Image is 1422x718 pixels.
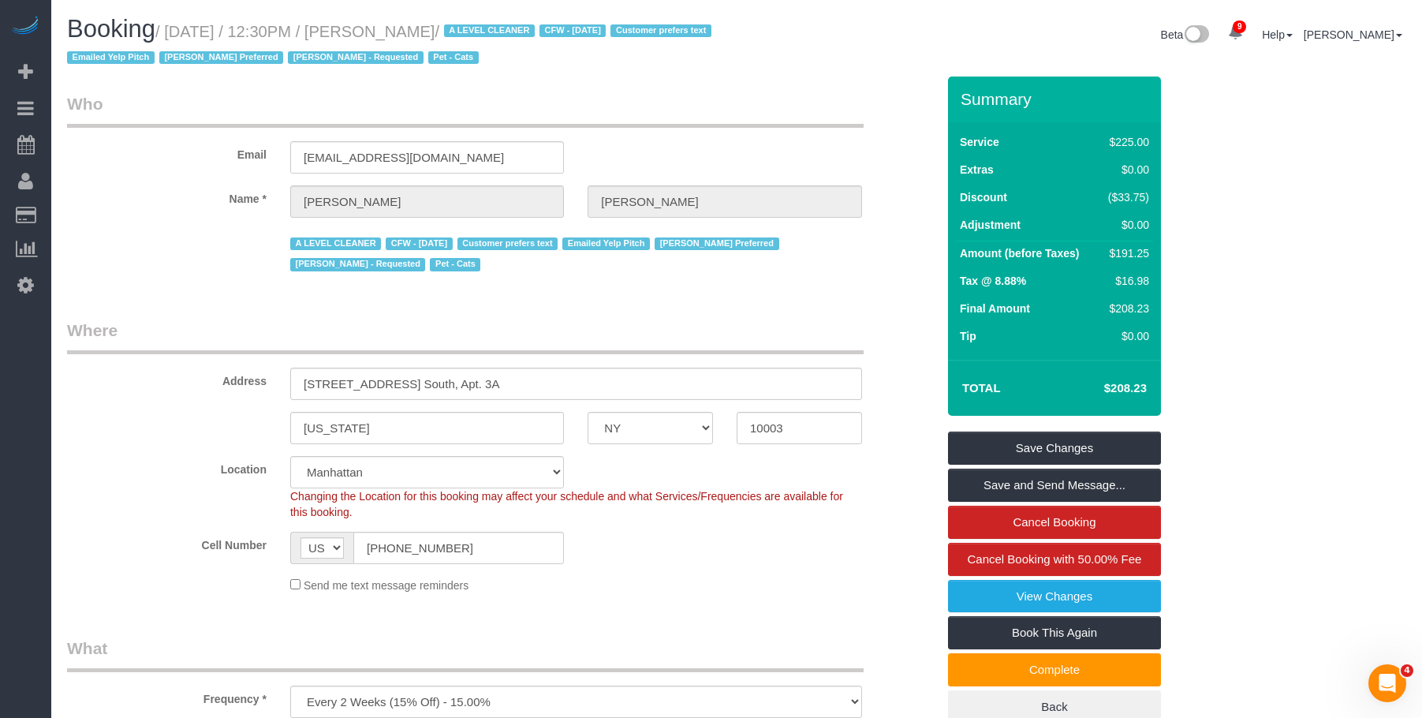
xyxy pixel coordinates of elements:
span: CFW - [DATE] [386,237,452,250]
label: Frequency * [55,686,278,707]
span: Customer prefers text [457,237,558,250]
label: Discount [960,189,1007,205]
div: $208.23 [1102,301,1149,316]
div: $191.25 [1102,245,1149,261]
input: Last Name [588,185,861,218]
small: / [DATE] / 12:30PM / [PERSON_NAME] [67,23,716,67]
span: 4 [1401,664,1413,677]
input: First Name [290,185,564,218]
span: [PERSON_NAME] Preferred [159,51,283,64]
label: Location [55,456,278,477]
legend: What [67,637,864,672]
a: 9 [1220,16,1251,50]
span: Booking [67,15,155,43]
label: Service [960,134,999,150]
span: CFW - [DATE] [539,24,606,37]
div: ($33.75) [1102,189,1149,205]
a: Cancel Booking with 50.00% Fee [948,543,1161,576]
a: Beta [1161,28,1210,41]
a: Save Changes [948,432,1161,465]
a: Book This Again [948,616,1161,649]
a: View Changes [948,580,1161,613]
label: Final Amount [960,301,1030,316]
a: Help [1262,28,1293,41]
img: New interface [1183,25,1209,46]
label: Tax @ 8.88% [960,273,1026,289]
input: Cell Number [353,532,564,564]
legend: Where [67,319,864,354]
label: Name * [55,185,278,207]
span: [PERSON_NAME] - Requested [290,258,425,271]
span: Send me text message reminders [304,579,468,592]
input: Zip Code [737,412,862,444]
a: Save and Send Message... [948,469,1161,502]
label: Amount (before Taxes) [960,245,1079,261]
div: $225.00 [1102,134,1149,150]
span: [PERSON_NAME] - Requested [288,51,423,64]
span: A LEVEL CLEANER [444,24,535,37]
span: Cancel Booking with 50.00% Fee [968,552,1142,566]
iframe: Intercom live chat [1368,664,1406,702]
span: Customer prefers text [610,24,711,37]
div: $0.00 [1102,328,1149,344]
div: $0.00 [1102,217,1149,233]
span: A LEVEL CLEANER [290,237,381,250]
a: [PERSON_NAME] [1304,28,1402,41]
h3: Summary [961,90,1153,108]
input: City [290,412,564,444]
span: Pet - Cats [430,258,480,271]
span: [PERSON_NAME] Preferred [655,237,778,250]
div: $16.98 [1102,273,1149,289]
legend: Who [67,92,864,128]
span: 9 [1233,21,1246,33]
div: $0.00 [1102,162,1149,178]
span: Pet - Cats [428,51,479,64]
label: Adjustment [960,217,1021,233]
span: Emailed Yelp Pitch [67,51,155,64]
label: Tip [960,328,976,344]
strong: Total [962,381,1001,395]
label: Email [55,141,278,163]
h4: $208.23 [1057,382,1147,395]
input: Email [290,141,564,174]
img: Automaid Logo [9,16,41,38]
a: Cancel Booking [948,506,1161,539]
label: Cell Number [55,532,278,553]
span: Emailed Yelp Pitch [562,237,650,250]
a: Complete [948,653,1161,686]
label: Extras [960,162,994,178]
label: Address [55,368,278,389]
span: Changing the Location for this booking may affect your schedule and what Services/Frequencies are... [290,490,843,518]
